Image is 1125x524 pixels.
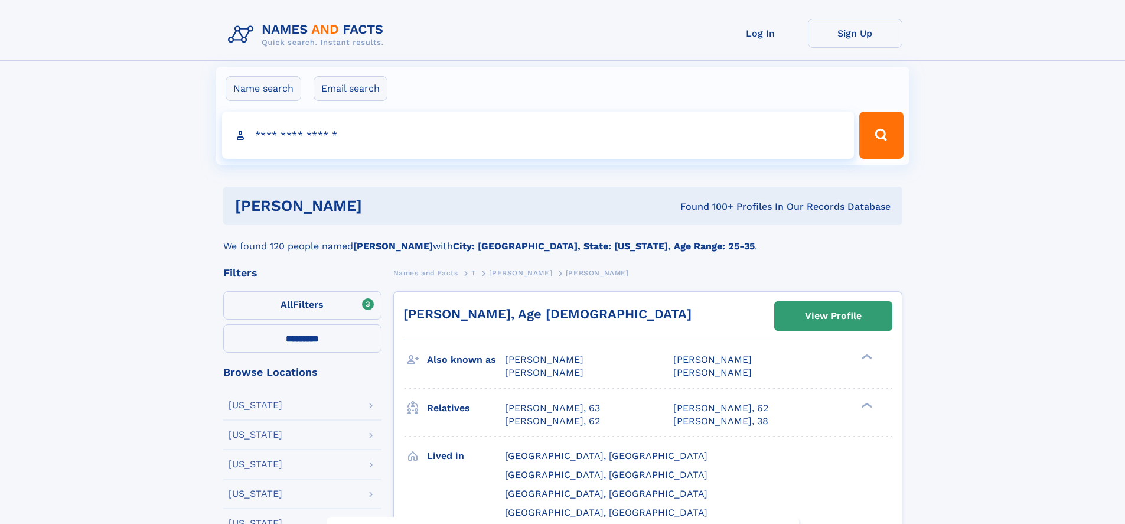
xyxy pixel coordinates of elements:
[713,19,808,48] a: Log In
[673,367,752,378] span: [PERSON_NAME]
[505,367,583,378] span: [PERSON_NAME]
[229,401,282,410] div: [US_STATE]
[673,402,768,415] a: [PERSON_NAME], 62
[281,299,293,310] span: All
[226,76,301,101] label: Name search
[229,489,282,499] div: [US_STATE]
[223,225,902,253] div: We found 120 people named with .
[223,367,381,377] div: Browse Locations
[673,354,752,365] span: [PERSON_NAME]
[393,265,458,280] a: Names and Facts
[489,265,552,280] a: [PERSON_NAME]
[859,112,903,159] button: Search Button
[566,269,629,277] span: [PERSON_NAME]
[859,353,873,361] div: ❯
[805,302,862,330] div: View Profile
[505,450,707,461] span: [GEOGRAPHIC_DATA], [GEOGRAPHIC_DATA]
[229,460,282,469] div: [US_STATE]
[489,269,552,277] span: [PERSON_NAME]
[505,354,583,365] span: [PERSON_NAME]
[505,415,600,428] a: [PERSON_NAME], 62
[314,76,387,101] label: Email search
[775,302,892,330] a: View Profile
[223,268,381,278] div: Filters
[235,198,521,213] h1: [PERSON_NAME]
[505,469,707,480] span: [GEOGRAPHIC_DATA], [GEOGRAPHIC_DATA]
[859,401,873,409] div: ❯
[453,240,755,252] b: City: [GEOGRAPHIC_DATA], State: [US_STATE], Age Range: 25-35
[222,112,855,159] input: search input
[427,350,505,370] h3: Also known as
[223,19,393,51] img: Logo Names and Facts
[471,265,476,280] a: T
[229,430,282,440] div: [US_STATE]
[223,291,381,320] label: Filters
[505,402,600,415] a: [PERSON_NAME], 63
[673,415,768,428] a: [PERSON_NAME], 38
[403,307,692,321] a: [PERSON_NAME], Age [DEMOGRAPHIC_DATA]
[808,19,902,48] a: Sign Up
[427,398,505,418] h3: Relatives
[471,269,476,277] span: T
[521,200,891,213] div: Found 100+ Profiles In Our Records Database
[505,488,707,499] span: [GEOGRAPHIC_DATA], [GEOGRAPHIC_DATA]
[505,507,707,518] span: [GEOGRAPHIC_DATA], [GEOGRAPHIC_DATA]
[427,446,505,466] h3: Lived in
[353,240,433,252] b: [PERSON_NAME]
